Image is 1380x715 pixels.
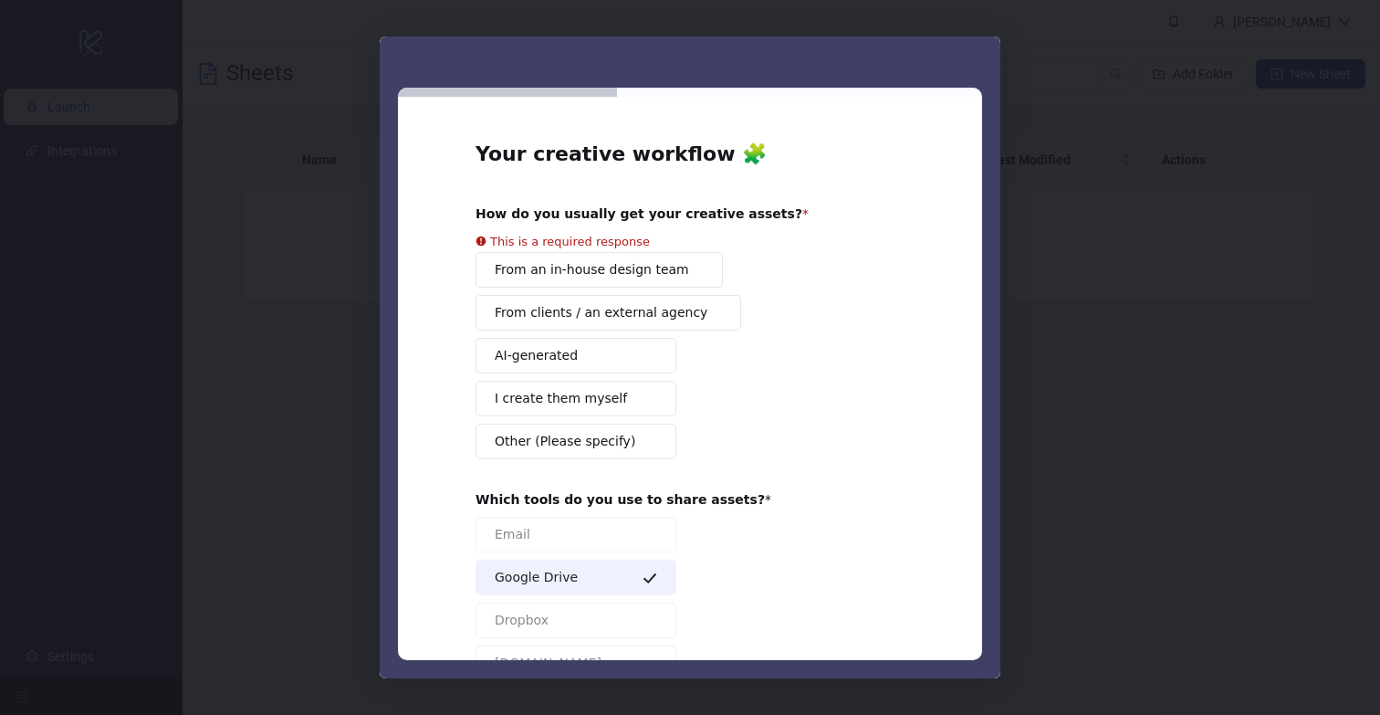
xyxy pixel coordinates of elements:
span: From clients / an external agency [495,303,707,322]
span: Dropbox [495,611,549,630]
b: Which tools do you use to share assets? [476,492,765,507]
span: AI-generated [495,346,578,365]
button: Other (Please specify) [476,424,676,459]
button: I create them myself [476,381,676,416]
b: How do you usually get your creative assets? [476,206,802,221]
div: This is a required response [490,231,650,251]
span: [DOMAIN_NAME] [495,654,601,673]
span: I create them myself [495,389,627,408]
button: AI-generated [476,338,676,373]
button: [DOMAIN_NAME] [476,646,676,681]
button: Google Drive [476,560,676,595]
b: Your creative workflow 🧩 [476,142,767,165]
span: From an in-house design team [495,260,689,279]
span: Email [495,525,530,544]
button: Email [476,517,676,552]
button: From an in-house design team [476,252,723,288]
button: From clients / an external agency [476,295,741,331]
button: Dropbox [476,603,676,638]
span: Google Drive [495,568,578,587]
span: Other (Please specify) [495,432,635,451]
